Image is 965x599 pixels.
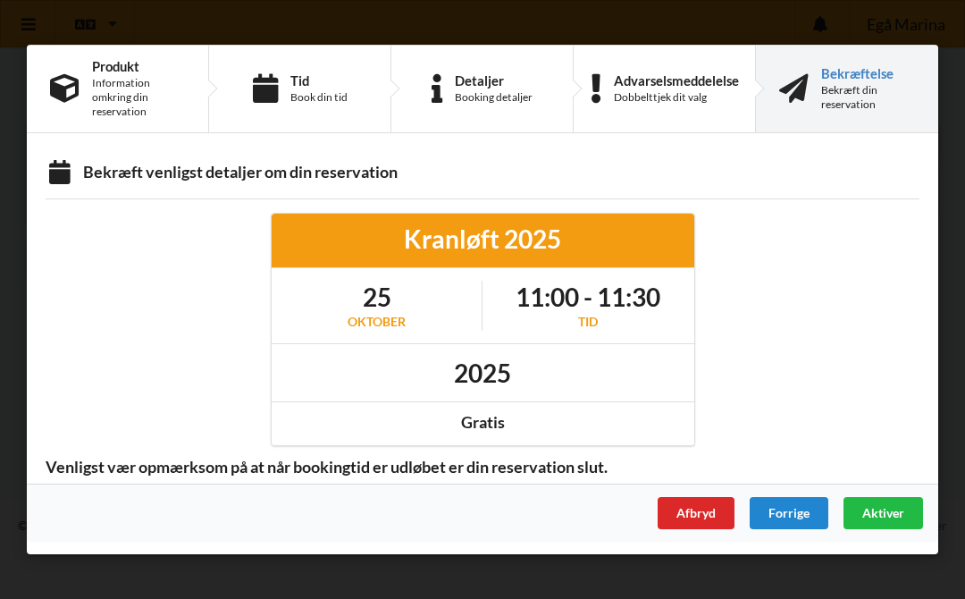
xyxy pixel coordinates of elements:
div: Forrige [750,497,828,529]
div: Advarselsmeddelelse [614,73,739,88]
div: Produkt [92,59,185,73]
span: Aktiver [862,505,904,520]
span: Venligst vær opmærksom på at når bookingtid er udløbet er din reservation slut. [33,457,620,477]
div: Tid [290,73,348,88]
h1: 11:00 - 11:30 [516,281,660,313]
div: Information omkring din reservation [92,76,185,119]
div: Booking detaljer [455,90,533,105]
div: Bekræft venligst detaljer om din reservation [46,162,919,186]
div: Bekræft din reservation [821,83,915,112]
div: Gratis [284,412,682,433]
div: oktober [348,313,406,331]
h1: 2025 [454,357,511,389]
div: Bekræftelse [821,66,915,80]
h1: 25 [348,281,406,313]
div: Dobbelttjek dit valg [614,90,739,105]
div: Detaljer [455,73,533,88]
div: Tid [516,313,660,331]
div: Afbryd [658,497,734,529]
div: Kranløft 2025 [284,223,682,255]
div: Book din tid [290,90,348,105]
